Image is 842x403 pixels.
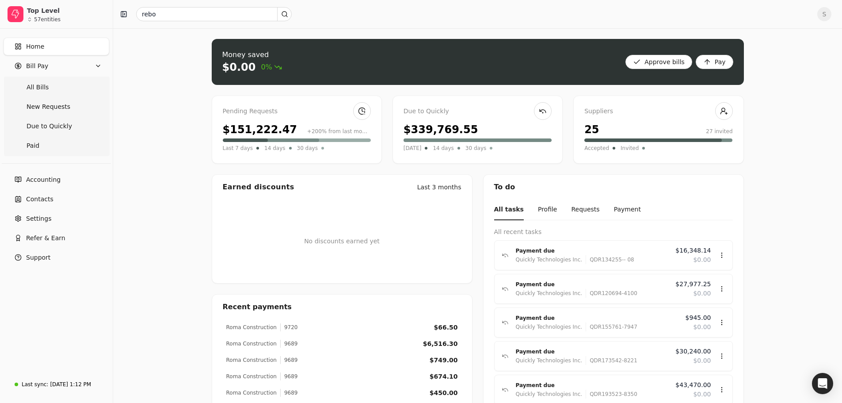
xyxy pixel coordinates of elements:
div: Open Intercom Messenger [812,373,833,394]
div: Quickly Technologies Inc. [516,255,583,264]
a: Paid [5,137,107,154]
div: 9720 [280,323,298,331]
button: Support [4,249,109,266]
div: Roma Construction [226,372,277,380]
a: Due to Quickly [5,117,107,135]
div: $450.00 [430,388,458,398]
span: Due to Quickly [27,122,72,131]
span: 30 days [465,144,486,153]
span: $27,977.25 [675,280,711,289]
button: Profile [538,200,557,220]
div: 9689 [280,372,298,380]
a: Settings [4,210,109,227]
span: Support [26,253,50,262]
button: S [817,7,831,21]
span: 14 days [264,144,285,153]
div: Payment due [516,314,678,322]
div: Last sync: [22,380,48,388]
div: $0.00 [222,60,256,74]
div: Earned discounts [223,182,294,192]
div: Roma Construction [226,356,277,364]
div: Roma Construction [226,323,277,331]
div: 9689 [280,389,298,397]
div: To do [484,175,743,200]
div: $339,769.55 [404,122,478,138]
div: $674.10 [430,372,458,381]
button: Refer & Earn [4,229,109,247]
div: QDR134255-- 08 [586,255,634,264]
a: New Requests [5,98,107,115]
button: Pay [696,55,733,69]
input: Search [136,7,292,21]
a: Accounting [4,171,109,188]
button: All tasks [494,200,524,220]
a: All Bills [5,78,107,96]
div: Quickly Technologies Inc. [516,356,583,365]
span: $0.00 [693,322,711,332]
div: All recent tasks [494,227,733,237]
span: Invited [621,144,639,153]
span: $16,348.14 [675,246,711,255]
div: 9689 [280,340,298,348]
div: 57 entities [34,17,61,22]
div: $6,516.30 [423,339,458,349]
span: 0% [261,62,282,73]
span: $0.00 [693,390,711,399]
span: $945.00 [686,313,711,322]
div: +200% from last month [307,127,371,135]
div: [DATE] 1:12 PM [50,380,91,388]
div: Recent payments [212,295,472,319]
span: 30 days [297,144,318,153]
div: QDR173542-8221 [586,356,637,365]
div: Money saved [222,50,282,60]
div: Quickly Technologies Inc. [516,289,583,298]
div: Roma Construction [226,389,277,397]
div: Top Level [27,6,105,15]
div: Quickly Technologies Inc. [516,390,583,399]
button: Approve bills [625,55,692,69]
span: New Requests [27,102,70,111]
div: $749.00 [430,356,458,365]
div: No discounts earned yet [304,223,380,260]
span: Bill Pay [26,61,48,71]
span: Accepted [584,144,609,153]
button: Payment [614,200,641,220]
div: Payment due [516,381,669,390]
div: 27 invited [706,127,732,135]
div: Payment due [516,246,669,255]
div: 9689 [280,356,298,364]
div: Payment due [516,280,669,289]
span: $30,240.00 [675,347,711,356]
span: [DATE] [404,144,422,153]
span: Accounting [26,175,61,184]
div: QDR193523-8350 [586,390,637,399]
span: $0.00 [693,356,711,365]
span: $0.00 [693,255,711,265]
span: All Bills [27,83,49,92]
span: $0.00 [693,289,711,298]
span: Settings [26,214,51,223]
div: Suppliers [584,107,732,116]
a: Home [4,38,109,55]
span: Home [26,42,44,51]
button: Requests [571,200,599,220]
span: 14 days [433,144,453,153]
div: $151,222.47 [223,122,297,138]
div: $66.50 [434,323,457,332]
span: Refer & Earn [26,234,65,243]
div: Roma Construction [226,340,277,348]
a: Contacts [4,190,109,208]
div: Due to Quickly [404,107,552,116]
span: Contacts [26,195,53,204]
span: Last 7 days [223,144,253,153]
button: Bill Pay [4,57,109,75]
span: Paid [27,141,39,150]
div: QDR155761-7947 [586,322,637,331]
div: Quickly Technologies Inc. [516,322,583,331]
span: $43,470.00 [675,380,711,390]
div: Payment due [516,347,669,356]
div: Pending Requests [223,107,371,116]
div: Last 3 months [417,183,461,192]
